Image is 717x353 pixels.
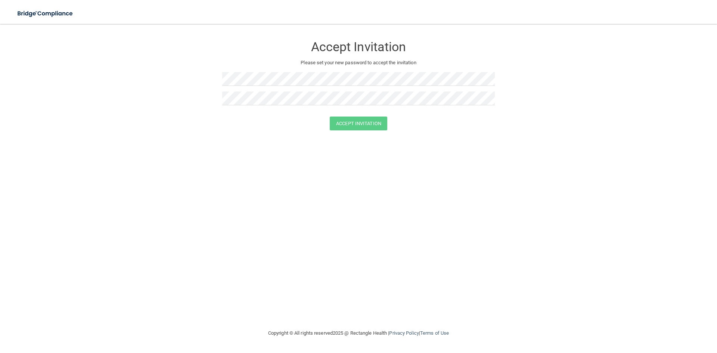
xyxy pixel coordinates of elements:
div: Copyright © All rights reserved 2025 @ Rectangle Health | | [222,321,495,345]
img: bridge_compliance_login_screen.278c3ca4.svg [11,6,80,21]
h3: Accept Invitation [222,40,495,54]
button: Accept Invitation [330,117,387,130]
a: Terms of Use [420,330,449,336]
p: Please set your new password to accept the invitation [228,58,489,67]
a: Privacy Policy [389,330,419,336]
